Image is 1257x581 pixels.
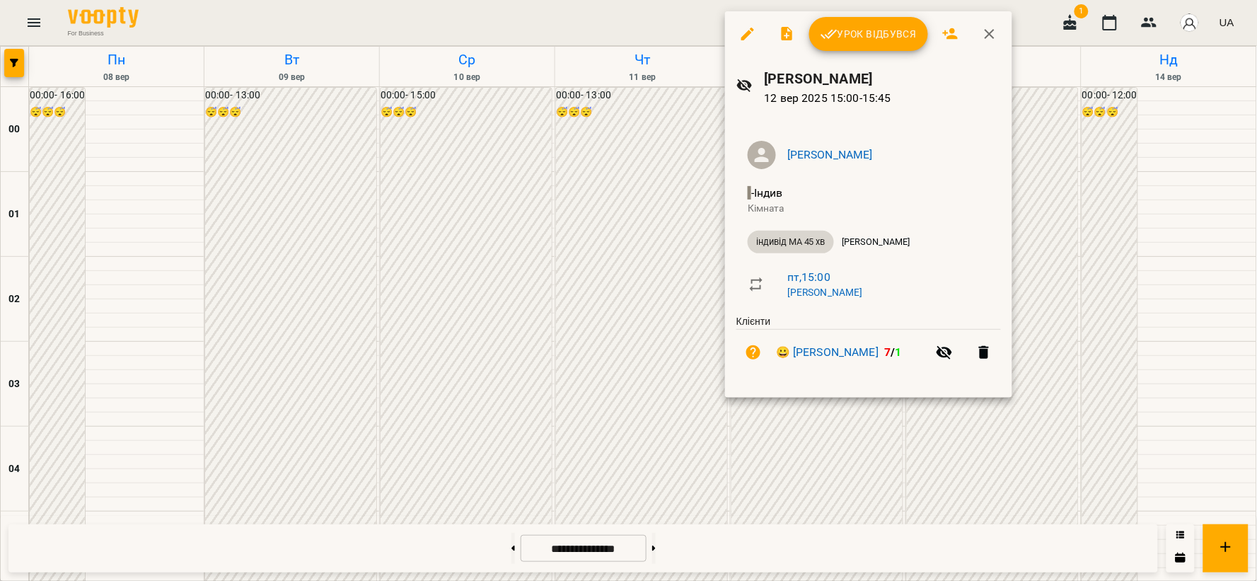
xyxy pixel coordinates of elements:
[834,231,919,253] div: [PERSON_NAME]
[736,335,770,369] button: Візит ще не сплачено. Додати оплату?
[834,236,919,248] span: [PERSON_NAME]
[765,68,1001,90] h6: [PERSON_NAME]
[884,345,891,359] span: 7
[776,344,879,361] a: 😀 [PERSON_NAME]
[821,25,917,42] span: Урок відбувся
[787,148,873,161] a: [PERSON_NAME]
[748,236,834,248] span: індивід МА 45 хв
[809,17,928,51] button: Урок відбувся
[787,287,863,298] a: [PERSON_NAME]
[884,345,901,359] b: /
[765,90,1001,107] p: 12 вер 2025 15:00 - 15:45
[736,315,1001,381] ul: Клієнти
[748,202,990,216] p: Кімната
[748,186,786,200] span: - Індив
[787,270,830,284] a: пт , 15:00
[896,345,902,359] span: 1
